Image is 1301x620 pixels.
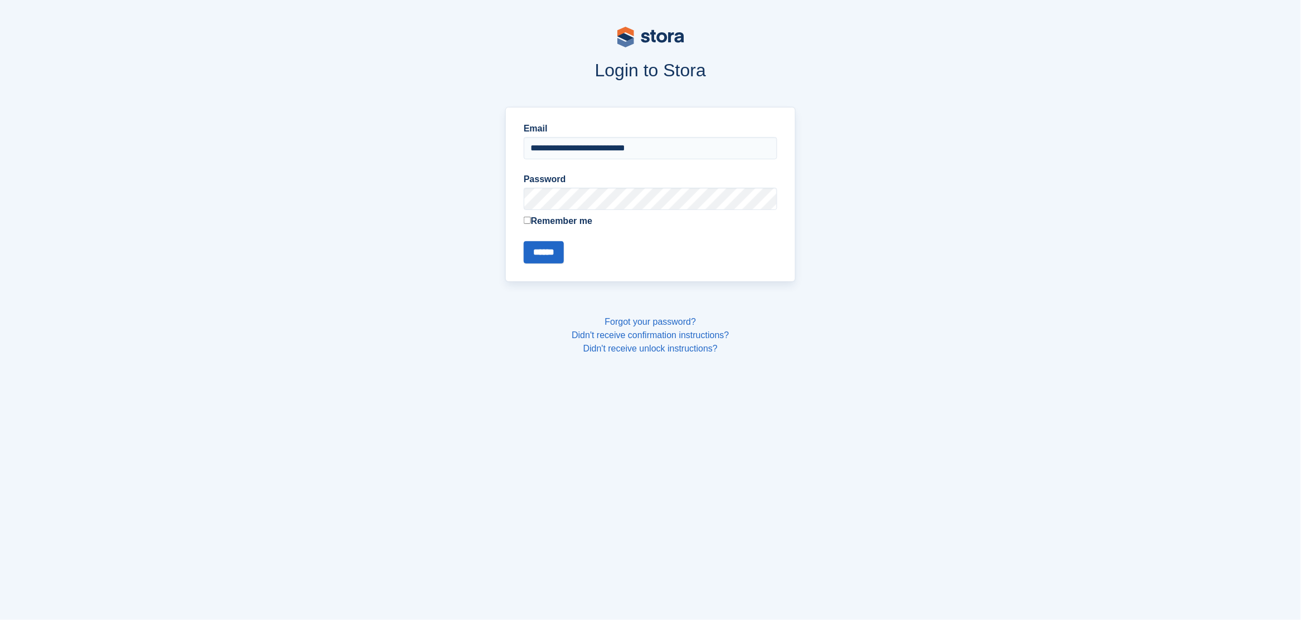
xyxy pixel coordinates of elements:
[293,60,1008,80] h1: Login to Stora
[524,214,777,228] label: Remember me
[524,217,531,224] input: Remember me
[524,122,777,135] label: Email
[583,344,718,353] a: Didn't receive unlock instructions?
[605,317,696,326] a: Forgot your password?
[524,173,777,186] label: Password
[572,330,729,340] a: Didn't receive confirmation instructions?
[617,27,684,47] img: stora-logo-53a41332b3708ae10de48c4981b4e9114cc0af31d8433b30ea865607fb682f29.svg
